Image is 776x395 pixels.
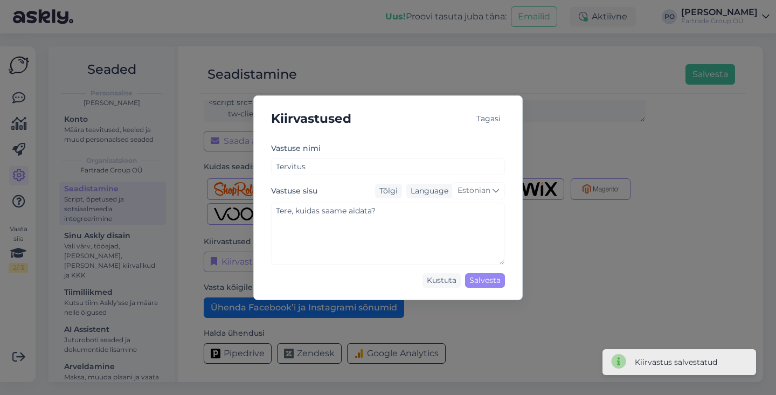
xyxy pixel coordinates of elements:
[465,273,505,288] div: Salvesta
[375,184,402,198] div: Tõlgi
[406,185,448,197] div: Language
[271,185,317,197] label: Vastuse sisu
[271,158,505,175] input: Lisa vastuse nimi
[271,109,351,129] h5: Kiirvastused
[472,112,505,126] div: Tagasi
[271,143,321,154] label: Vastuse nimi
[271,203,505,265] textarea: Tere, kuidas saame aidata?
[422,273,461,288] div: Kustuta
[458,185,490,197] span: Estonian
